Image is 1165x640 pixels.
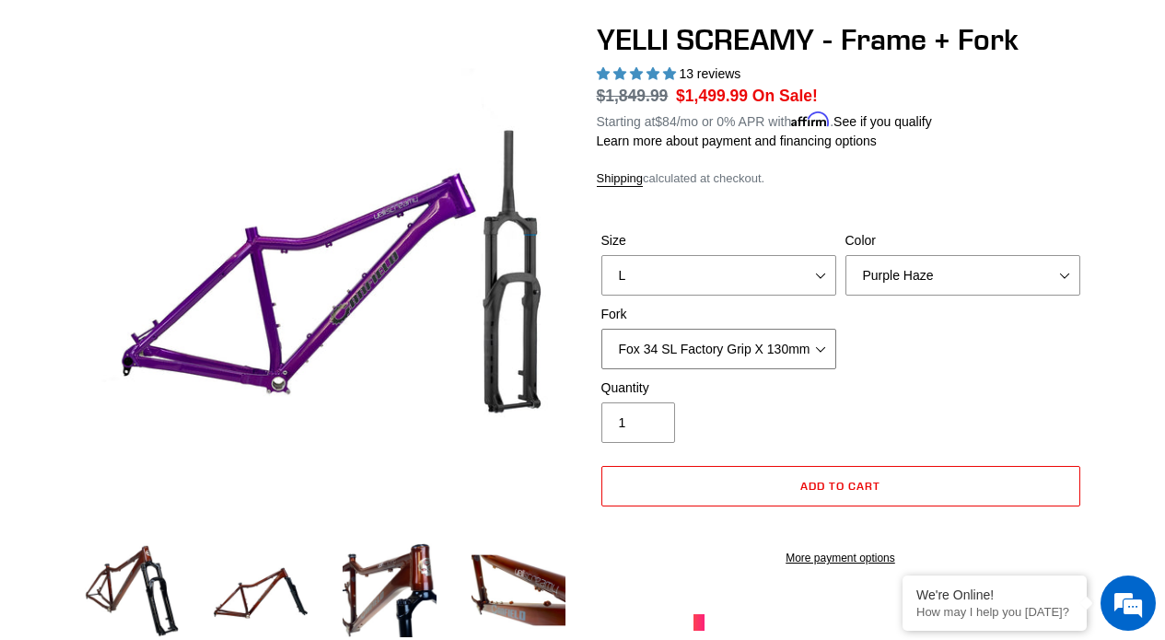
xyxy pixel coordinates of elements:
a: Shipping [597,171,644,187]
span: $84 [655,114,676,129]
a: See if you qualify - Learn more about Affirm Financing (opens in modal) [833,114,932,129]
span: 13 reviews [679,66,740,81]
p: Starting at /mo or 0% APR with . [597,108,932,132]
h1: YELLI SCREAMY - Frame + Fork [597,22,1085,57]
textarea: Type your message and hit 'Enter' [9,436,351,501]
div: Minimize live chat window [302,9,346,53]
label: Color [845,231,1080,250]
div: Chat with us now [123,103,337,127]
button: Add to cart [601,466,1080,506]
div: We're Online! [916,588,1073,602]
s: $1,849.99 [597,87,669,105]
span: Add to cart [800,479,880,493]
a: Learn more about payment and financing options [597,134,877,148]
span: Affirm [791,111,830,127]
div: Navigation go back [20,101,48,129]
span: $1,499.99 [676,87,748,105]
span: We're online! [107,199,254,385]
img: d_696896380_company_1647369064580_696896380 [59,92,105,138]
label: Quantity [601,378,836,398]
div: calculated at checkout. [597,169,1085,188]
a: More payment options [601,550,1080,566]
label: Fork [601,305,836,324]
span: On Sale! [752,84,818,108]
label: Size [601,231,836,250]
p: How may I help you today? [916,605,1073,619]
span: 5.00 stars [597,66,680,81]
